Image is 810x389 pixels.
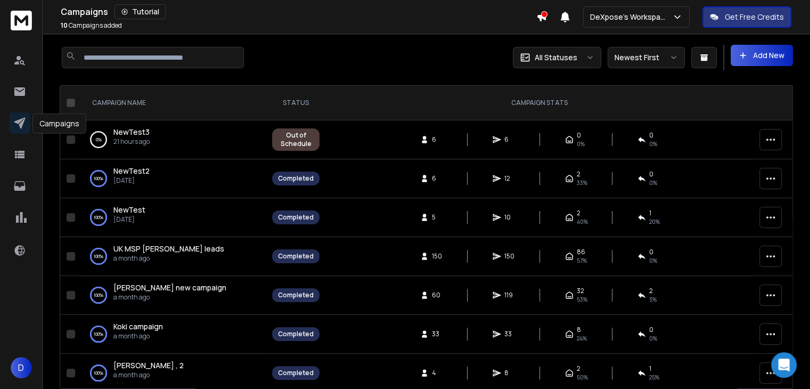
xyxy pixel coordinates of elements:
[94,212,103,223] p: 100 %
[113,282,226,293] a: [PERSON_NAME] new campaign
[577,287,584,295] span: 32
[577,295,587,304] span: 53 %
[649,140,657,148] span: 0 %
[649,326,653,334] span: 0
[649,248,653,256] span: 0
[94,290,103,301] p: 100 %
[771,352,797,378] div: Open Intercom Messenger
[432,369,443,377] span: 4
[113,321,163,332] a: Koki campaign
[577,373,588,382] span: 50 %
[577,334,587,343] span: 24 %
[577,217,588,226] span: 40 %
[649,287,653,295] span: 2
[266,86,326,120] th: STATUS
[278,174,314,183] div: Completed
[577,248,585,256] span: 86
[11,357,32,378] button: D
[731,45,793,66] button: Add New
[113,293,226,302] p: a month ago
[278,330,314,338] div: Completed
[649,334,657,343] span: 0 %
[649,179,657,187] span: 0 %
[432,213,443,222] span: 5
[432,135,443,144] span: 6
[113,254,224,263] p: a month ago
[535,52,577,63] p: All Statuses
[649,364,651,373] span: 1
[113,360,184,370] span: [PERSON_NAME] , 2
[79,120,266,159] td: 0%NewTest321 hours ago
[504,369,515,377] span: 8
[113,166,150,176] a: NewTest2
[61,21,68,30] span: 10
[79,159,266,198] td: 100%NewTest2[DATE]
[113,371,184,379] p: a month ago
[113,360,184,371] a: [PERSON_NAME] , 2
[79,198,266,237] td: 100%NewTest[DATE]
[326,86,753,120] th: CAMPAIGN STATS
[113,137,150,146] p: 21 hours ago
[504,174,515,183] span: 12
[113,321,163,331] span: Koki campaign
[32,114,86,134] div: Campaigns
[114,4,166,19] button: Tutorial
[432,174,443,183] span: 6
[278,131,314,148] div: Out of Schedule
[278,369,314,377] div: Completed
[649,217,660,226] span: 20 %
[577,170,580,179] span: 2
[504,291,515,299] span: 119
[577,364,580,373] span: 2
[278,291,314,299] div: Completed
[113,176,150,185] p: [DATE]
[649,295,657,304] span: 3 %
[577,326,581,334] span: 8
[113,332,163,341] p: a month ago
[649,209,651,217] span: 1
[79,276,266,315] td: 100%[PERSON_NAME] new campaigna month ago
[96,134,102,145] p: 0 %
[577,131,581,140] span: 0
[79,86,266,120] th: CAMPAIGN NAME
[432,330,443,338] span: 33
[577,256,587,265] span: 57 %
[61,21,122,30] p: Campaigns added
[649,131,653,140] span: 0
[577,179,587,187] span: 33 %
[504,135,515,144] span: 6
[113,205,145,215] a: NewTest
[113,244,224,254] span: UK MSP [PERSON_NAME] leads
[504,330,515,338] span: 33
[649,256,657,265] span: 0 %
[79,315,266,354] td: 100%Koki campaigna month ago
[94,329,103,339] p: 100 %
[113,282,226,293] span: [PERSON_NAME] new campaign
[432,252,443,261] span: 150
[608,47,685,68] button: Newest First
[79,237,266,276] td: 100%UK MSP [PERSON_NAME] leadsa month ago
[702,6,791,28] button: Get Free Credits
[61,4,536,19] div: Campaigns
[113,244,224,254] a: UK MSP [PERSON_NAME] leads
[504,252,515,261] span: 150
[94,173,103,184] p: 100 %
[278,252,314,261] div: Completed
[94,251,103,262] p: 100 %
[577,209,580,217] span: 2
[577,140,585,148] span: 0%
[113,215,145,224] p: [DATE]
[649,373,659,382] span: 25 %
[113,127,150,137] a: NewTest3
[432,291,443,299] span: 60
[649,170,653,179] span: 0
[590,12,672,22] p: DeXpose's Workspace
[278,213,314,222] div: Completed
[504,213,515,222] span: 10
[94,368,103,378] p: 100 %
